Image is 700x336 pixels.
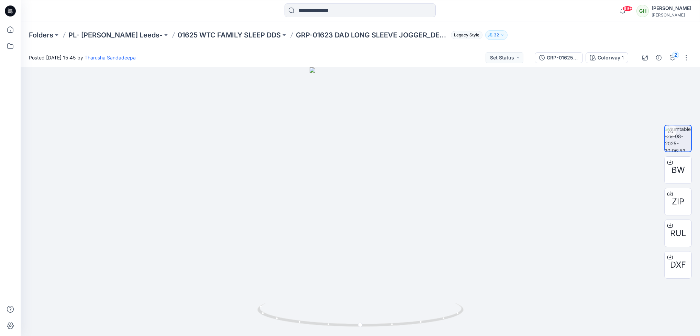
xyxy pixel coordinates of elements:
a: PL- [PERSON_NAME] Leeds- [68,30,163,40]
a: 01625 WTC FAMILY SLEEP DDS [178,30,281,40]
span: RUL [670,227,686,239]
button: 2 [667,52,678,63]
p: GRP-01623 DAD LONG SLEEVE JOGGER_DEVEL0PMENT [296,30,448,40]
span: Legacy Style [451,31,482,39]
button: Details [653,52,664,63]
button: Legacy Style [448,30,482,40]
img: turntable-29-08-2025-10:06:53 [665,125,691,152]
a: Tharusha Sandadeepa [85,55,136,60]
span: ZIP [672,195,684,208]
button: 32 [485,30,508,40]
div: GRP-01625 DAD LONG SLEEVE JOGGER_DEVEL0PMENT [547,54,578,61]
p: 32 [494,31,499,39]
button: GRP-01625 DAD LONG SLEEVE JOGGER_DEVEL0PMENT [535,52,583,63]
a: Folders [29,30,53,40]
div: GH [636,5,649,17]
div: 2 [672,52,679,58]
span: DXF [670,259,686,271]
span: BW [671,164,685,176]
span: Posted [DATE] 15:45 by [29,54,136,61]
div: [PERSON_NAME] [652,12,691,18]
div: Colorway 1 [598,54,624,61]
button: Colorway 1 [586,52,628,63]
span: 99+ [622,6,633,11]
div: [PERSON_NAME] [652,4,691,12]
